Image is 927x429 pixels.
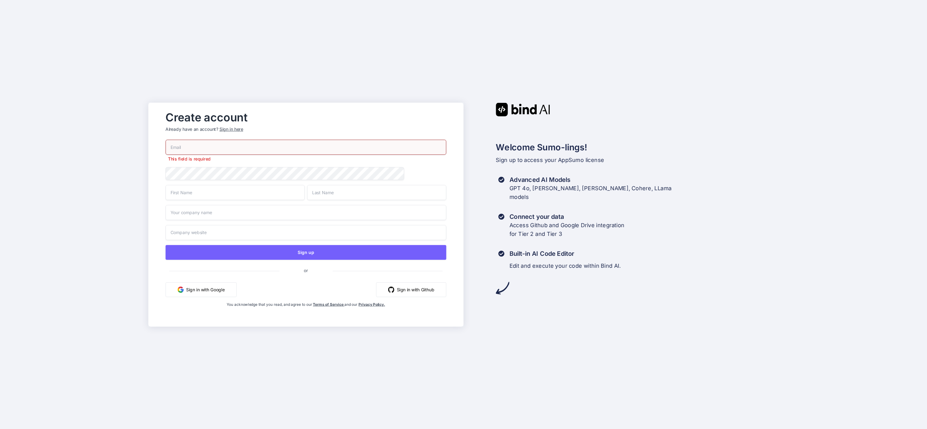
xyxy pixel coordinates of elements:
[509,249,621,258] h3: Built-in AI Code Editor
[376,282,446,297] button: Sign in with Github
[219,126,243,132] div: Sign in here
[509,212,625,221] h3: Connect your data
[165,156,446,162] p: This field is required
[165,205,446,220] input: Your company name
[307,185,446,200] input: Last Name
[509,221,625,238] p: Access Github and Google Drive integration for Tier 2 and Tier 3
[165,185,305,200] input: First Name
[165,245,446,260] button: Sign up
[165,225,446,240] input: Company website
[496,103,550,116] img: Bind AI logo
[496,155,779,164] p: Sign up to access your AppSumo license
[165,112,446,122] h2: Create account
[388,286,394,292] img: github
[165,126,446,132] p: Already have an account?
[509,262,621,270] p: Edit and execute your code within Bind AI.
[177,286,184,292] img: google
[509,175,672,184] h3: Advanced AI Models
[358,302,385,307] a: Privacy Policy.
[496,281,509,295] img: arrow
[279,263,332,278] span: or
[313,302,344,307] a: Terms of Service
[165,139,446,155] input: Email
[496,141,779,154] h2: Welcome Sumo-lings!
[509,184,672,201] p: GPT 4o, [PERSON_NAME], [PERSON_NAME], Cohere, LLama models
[165,282,236,297] button: Sign in with Google
[212,302,399,321] div: You acknowledge that you read, and agree to our and our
